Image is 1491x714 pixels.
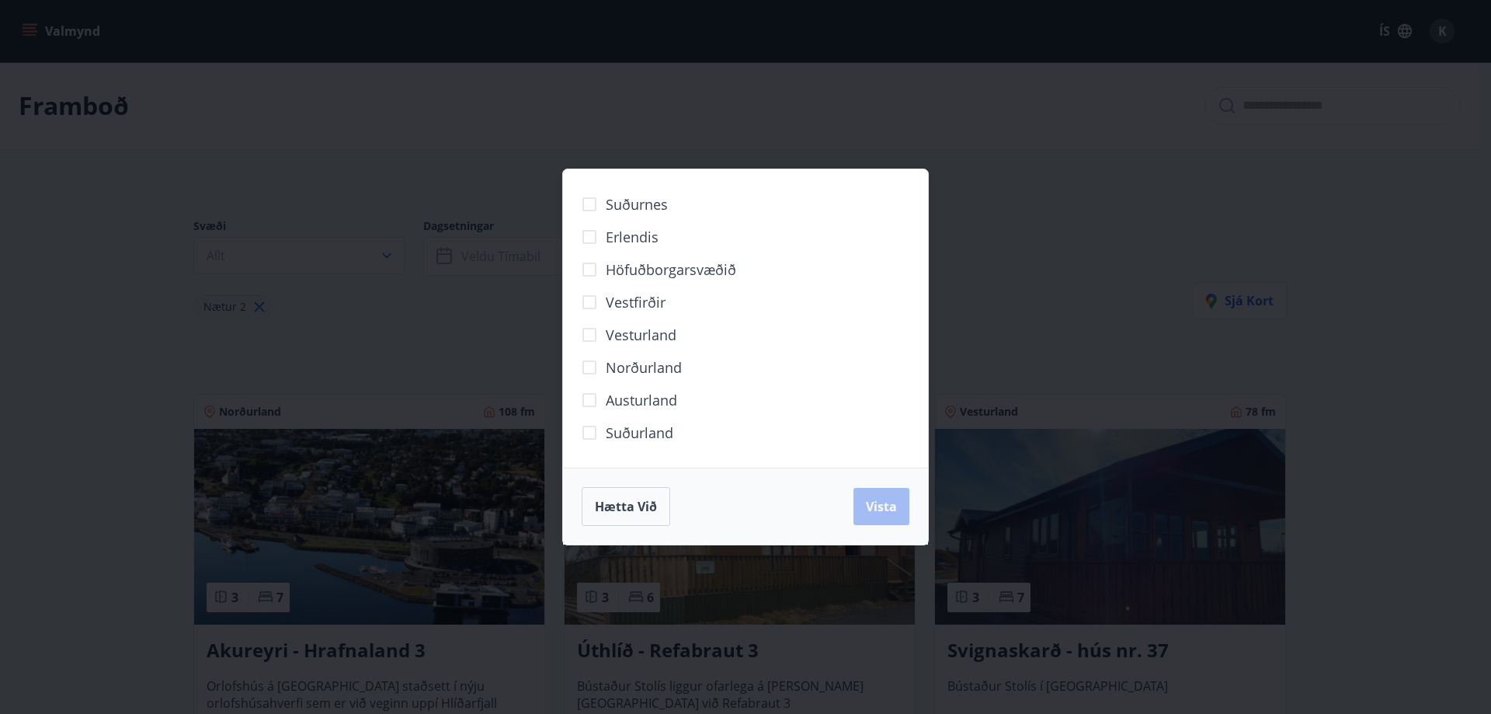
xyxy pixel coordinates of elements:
span: Erlendis [606,227,659,247]
span: Hætta við [595,498,657,515]
span: Vestfirðir [606,292,666,312]
span: Vesturland [606,325,676,345]
span: Höfuðborgarsvæðið [606,259,736,280]
span: Austurland [606,390,677,410]
span: Suðurland [606,423,673,443]
button: Hætta við [582,487,670,526]
span: Suðurnes [606,194,668,214]
span: Norðurland [606,357,682,378]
